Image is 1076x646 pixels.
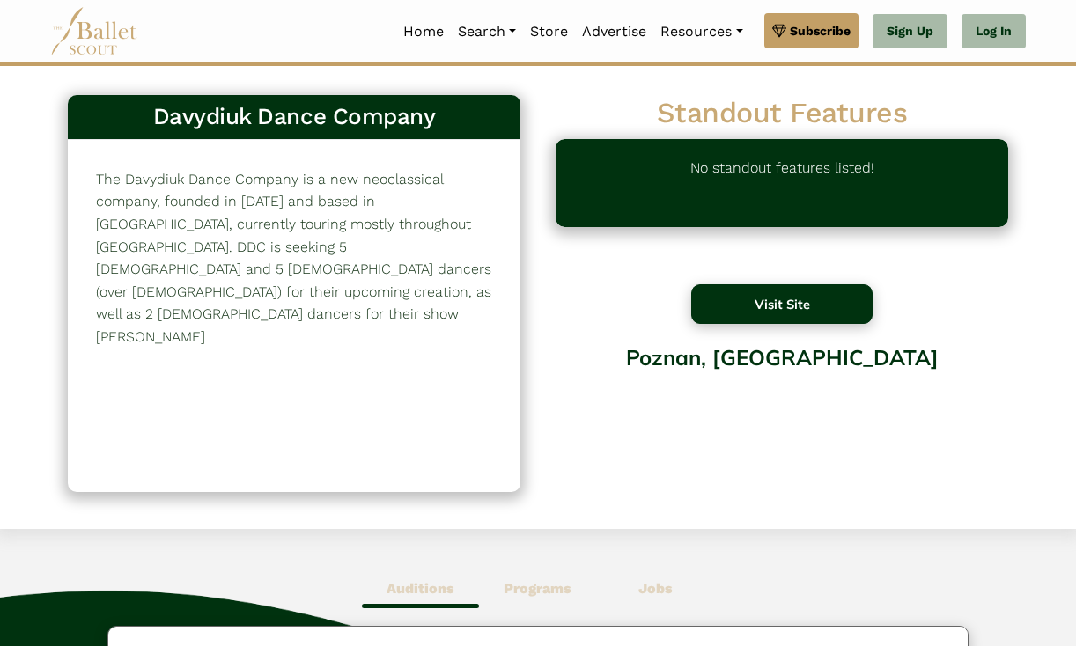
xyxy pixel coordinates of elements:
a: Sign Up [873,14,947,49]
b: Auditions [387,580,454,597]
div: Poznan, [GEOGRAPHIC_DATA] [556,332,1008,473]
button: Visit Site [691,284,873,324]
h2: Standout Features [556,95,1008,132]
img: gem.svg [772,21,786,40]
a: Home [396,13,451,50]
a: Subscribe [764,13,859,48]
a: Advertise [575,13,653,50]
a: Log In [962,14,1026,49]
b: Jobs [638,580,673,597]
p: No standout features listed! [690,157,874,209]
a: Resources [653,13,749,50]
span: Subscribe [790,21,851,40]
a: Search [451,13,523,50]
p: The Davydiuk Dance Company is a new neoclassical company, founded in [DATE] and based in [GEOGRAP... [96,168,492,349]
h3: Davydiuk Dance Company [82,102,506,132]
a: Store [523,13,575,50]
b: Programs [504,580,571,597]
